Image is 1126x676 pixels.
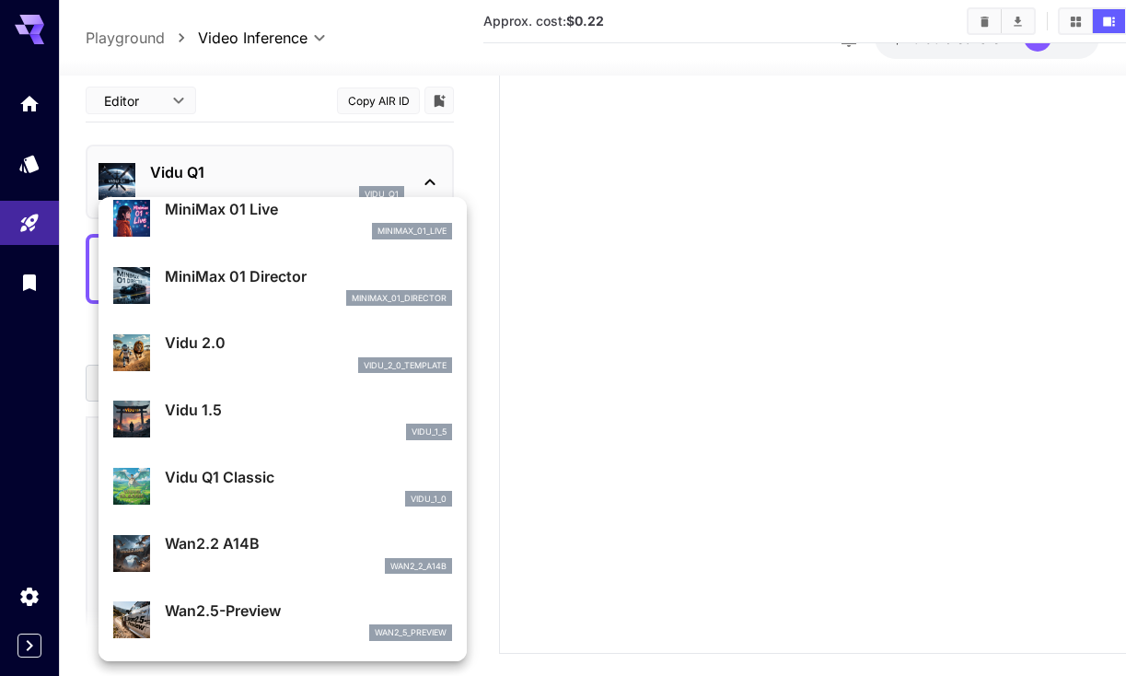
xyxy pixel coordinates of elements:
p: vidu_1_0 [411,493,447,506]
p: Wan2.2 A14B [165,532,452,554]
p: MiniMax 01 Director [165,265,452,287]
p: wan2_5_preview [375,626,447,639]
p: minimax_01_director [352,292,447,305]
p: vidu_2_0_template [364,359,447,372]
div: Wan2.2 A14Bwan2_2_a14b [113,525,452,581]
div: Wan2.5-Previewwan2_5_preview [113,592,452,648]
div: Vidu 1.5vidu_1_5 [113,391,452,448]
div: Vidu Q1 Classicvidu_1_0 [113,459,452,515]
p: wan2_2_a14b [390,560,447,573]
div: MiniMax 01 Liveminimax_01_live [113,191,452,247]
p: Wan2.5-Preview [165,600,452,622]
div: Vidu 2.0vidu_2_0_template [113,324,452,380]
p: MiniMax 01 Live [165,198,452,220]
p: vidu_1_5 [412,425,447,438]
p: Vidu 2.0 [165,332,452,354]
p: Vidu 1.5 [165,399,452,421]
p: Vidu Q1 Classic [165,466,452,488]
div: MiniMax 01 Directorminimax_01_director [113,258,452,314]
p: minimax_01_live [377,225,447,238]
